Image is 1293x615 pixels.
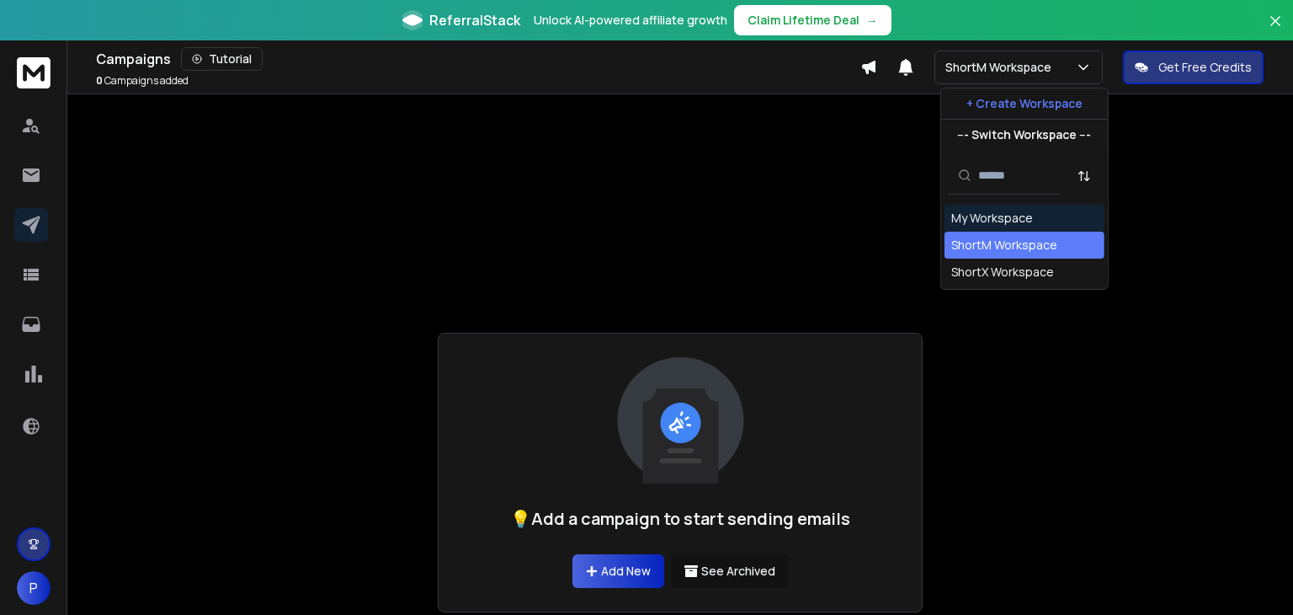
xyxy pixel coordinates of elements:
button: Close banner [1264,10,1286,51]
span: ReferralStack [429,10,520,30]
span: 0 [96,73,103,88]
button: Sort by Sort A-Z [1067,159,1101,193]
button: Claim Lifetime Deal→ [734,5,891,35]
button: Tutorial [181,47,263,71]
div: Campaigns [96,47,860,71]
button: P [17,571,51,605]
button: + Create Workspace [941,88,1108,119]
div: ShortM Workspace [951,237,1057,254]
p: Campaigns added [96,74,189,88]
p: --- Switch Workspace --- [957,126,1091,143]
div: My Workspace [951,210,1033,227]
p: Unlock AI-powered affiliate growth [534,12,727,29]
p: + Create Workspace [966,95,1083,112]
a: Add New [572,554,664,588]
button: See Archived [671,554,789,588]
h1: 💡Add a campaign to start sending emails [510,507,850,531]
p: ShortM Workspace [945,59,1058,76]
div: ShortX Workspace [951,264,1054,281]
button: Get Free Credits [1123,51,1264,84]
span: → [866,12,878,29]
p: Get Free Credits [1158,59,1252,76]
